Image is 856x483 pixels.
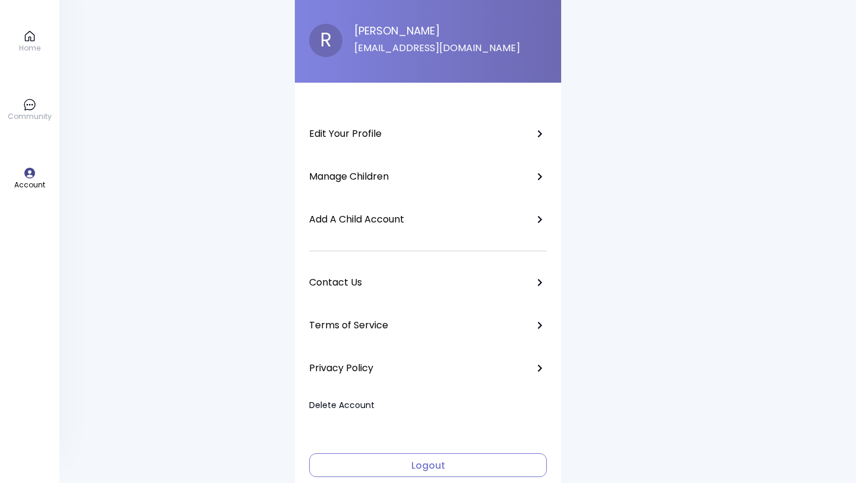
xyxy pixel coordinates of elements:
p: Privacy Policy [309,362,373,374]
p: Edit Your Profile [309,128,382,140]
p: R [309,24,342,57]
p: Manage Children [309,171,389,183]
p: Contact Us [309,277,362,288]
p: Home [19,43,40,54]
a: Account [14,167,45,190]
span: Logout [314,459,542,473]
a: Privacy Policy [309,356,547,380]
p: [PERSON_NAME] [354,26,520,36]
a: Add A Child Account [309,208,547,231]
p: Add A Child Account [309,214,404,225]
a: Terms of Service [309,313,547,337]
a: Manage Children [309,165,547,189]
p: Community [8,111,52,122]
a: Home [19,30,40,54]
span: [EMAIL_ADDRESS][DOMAIN_NAME] [354,41,520,55]
a: Edit Your Profile [309,122,547,146]
a: Community [8,98,52,122]
button: Delete Account [309,399,374,412]
p: Terms of Service [309,319,388,331]
button: Logout [309,453,547,477]
p: Account [14,180,45,190]
a: Contact Us [309,271,547,294]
